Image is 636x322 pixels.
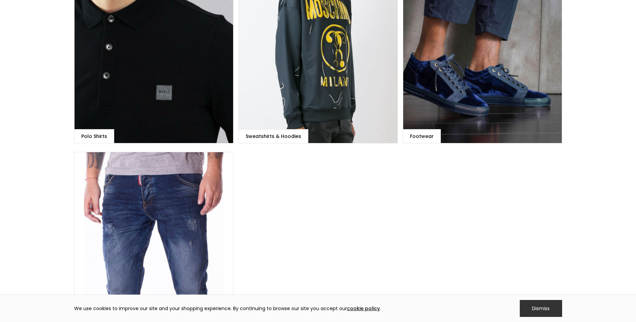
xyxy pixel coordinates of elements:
[520,300,562,317] div: Dismiss
[410,133,434,140] div: Footwear
[74,152,233,312] a: Jeans
[347,305,380,312] a: cookie policy
[81,133,107,140] div: Polo Shirts
[246,133,301,140] div: Sweatshirts & Hoodies
[74,305,381,312] div: We use cookies to improve our site and your shopping experience. By continuing to browse our site...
